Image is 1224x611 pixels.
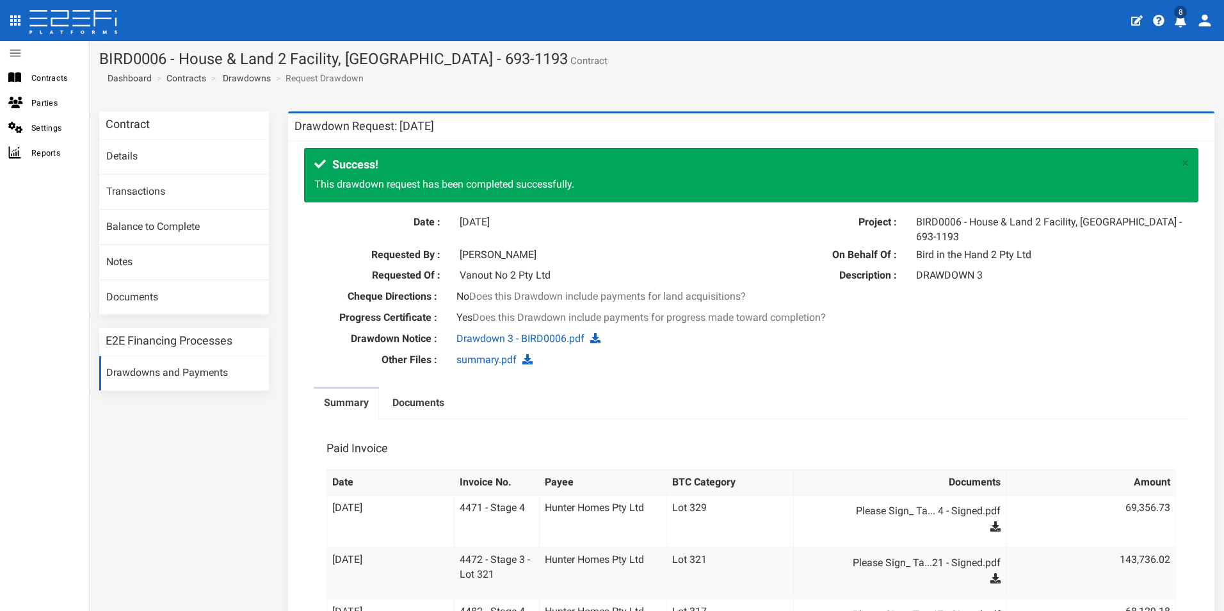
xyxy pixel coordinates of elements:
[99,51,1214,67] h1: BIRD0006 - House & Land 2 Facility, [GEOGRAPHIC_DATA] - 693-1193
[327,496,455,548] td: [DATE]
[223,72,271,85] a: Drawdowns
[304,248,450,263] label: Requested By :
[294,289,447,304] label: Cheque Directions :
[99,210,269,245] a: Balance to Complete
[761,215,907,230] label: Project :
[99,356,269,391] a: Drawdowns and Payments
[666,470,794,496] th: BTC Category
[382,389,455,421] a: Documents
[450,248,742,263] div: [PERSON_NAME]
[31,145,79,160] span: Reports
[102,72,152,85] a: Dashboard
[666,496,794,548] td: Lot 329
[539,496,666,548] td: Hunter Homes Pty Ltd
[314,389,379,421] a: Summary
[539,548,666,599] td: Hunter Homes Pty Ltd
[1182,157,1189,170] button: ×
[906,215,1198,245] div: BIRD0006 - House & Land 2 Facility, [GEOGRAPHIC_DATA] - 693-1193
[812,553,1000,573] a: Please Sign_ Ta...21 - Signed.pdf
[31,70,79,85] span: Contracts
[455,470,540,496] th: Invoice No.
[812,501,1000,521] a: Please Sign_ Ta... 4 - Signed.pdf
[294,332,447,346] label: Drawdown Notice :
[294,311,447,325] label: Progress Certificate :
[314,158,1175,171] h4: Success!
[450,215,742,230] div: [DATE]
[31,120,79,135] span: Settings
[447,311,1056,325] div: Yes
[102,73,152,83] span: Dashboard
[469,290,746,302] span: Does this Drawdown include payments for land acquisitions?
[1006,470,1175,496] th: Amount
[106,118,150,130] h3: Contract
[456,332,584,345] a: Drawdown 3 - BIRD0006.pdf
[1006,548,1175,599] td: 143,736.02
[304,148,1198,202] div: This drawdown request has been completed successfully.
[761,268,907,283] label: Description :
[450,268,742,283] div: Vanout No 2 Pty Ltd
[392,396,444,411] label: Documents
[906,248,1198,263] div: Bird in the Hand 2 Pty Ltd
[472,311,826,323] span: Does this Drawdown include payments for progress made toward completion?
[99,245,269,280] a: Notes
[304,268,450,283] label: Requested Of :
[1006,496,1175,548] td: 69,356.73
[906,268,1198,283] div: DRAWDOWN 3
[99,281,269,315] a: Documents
[455,496,540,548] td: 4471 - Stage 4
[456,354,517,366] a: summary.pdf
[568,56,608,66] small: Contract
[794,470,1006,496] th: Documents
[166,72,206,85] a: Contracts
[539,470,666,496] th: Payee
[106,335,232,346] h3: E2E Financing Processes
[99,140,269,174] a: Details
[447,289,1056,304] div: No
[455,548,540,599] td: 4472 - Stage 3 - Lot 321
[273,72,364,85] li: Request Drawdown
[324,396,369,411] label: Summary
[31,95,79,110] span: Parties
[294,120,434,132] h3: Drawdown Request: [DATE]
[666,548,794,599] td: Lot 321
[327,548,455,599] td: [DATE]
[294,353,447,368] label: Other Files :
[99,175,269,209] a: Transactions
[326,443,388,454] h3: Paid Invoice
[327,470,455,496] th: Date
[304,215,450,230] label: Date :
[761,248,907,263] label: On Behalf Of :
